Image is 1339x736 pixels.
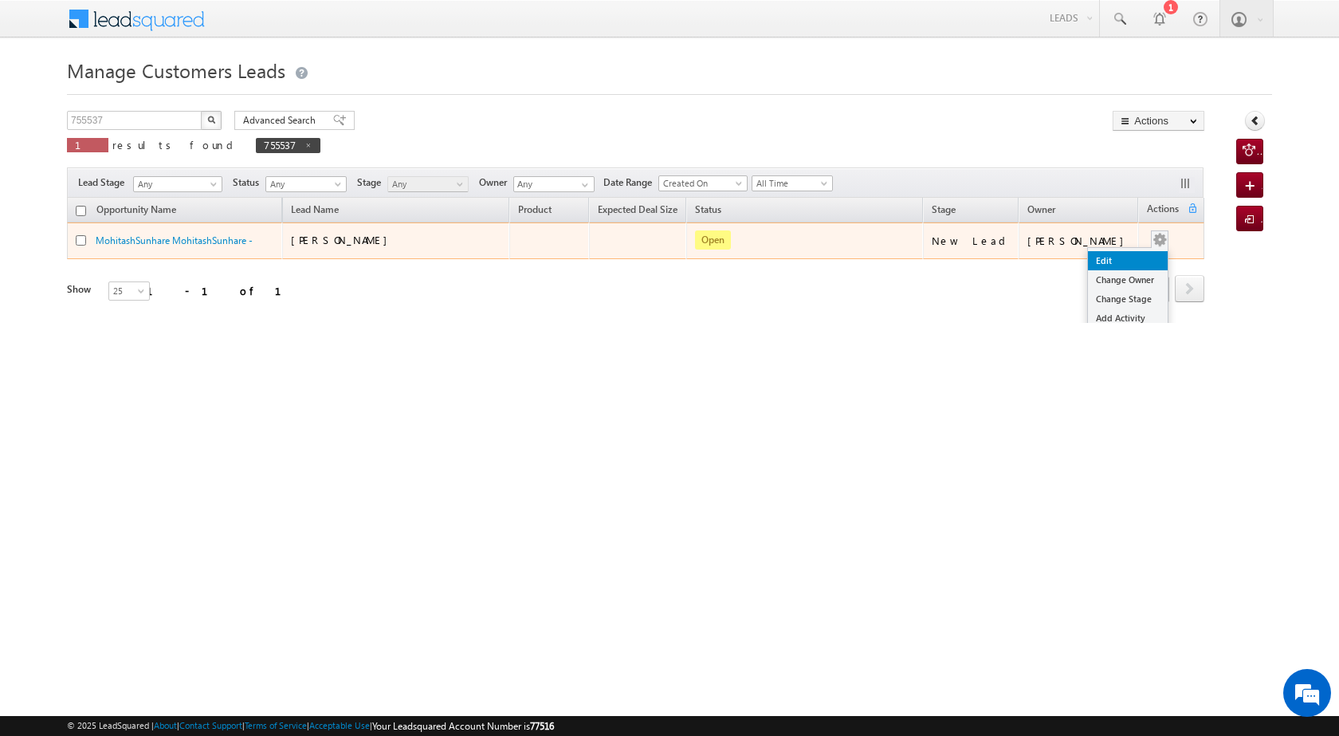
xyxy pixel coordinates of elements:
span: Owner [1027,203,1055,215]
span: next [1175,275,1204,302]
input: Type to Search [513,176,595,192]
span: 755537 [264,138,296,152]
a: Any [265,176,347,192]
textarea: Type your message and hit 'Enter' [21,148,291,478]
span: Advanced Search [243,113,320,128]
a: Contact Support [179,720,242,730]
span: Created On [659,176,742,191]
span: Any [134,177,217,191]
a: Any [133,176,222,192]
span: Lead Name [283,201,347,222]
a: 25 [108,281,150,301]
a: next [1175,277,1204,302]
a: Change Stage [1088,289,1168,309]
div: Show [67,282,96,297]
div: Minimize live chat window [261,8,300,46]
span: Expected Deal Size [598,203,677,215]
span: Any [388,177,464,191]
div: [PERSON_NAME] [1027,234,1132,248]
span: Stage [357,175,387,190]
span: Your Leadsquared Account Number is [372,720,554,732]
span: [PERSON_NAME] [291,233,395,246]
span: Manage Customers Leads [67,57,285,83]
span: Stage [932,203,956,215]
img: Search [207,116,215,124]
a: Add Activity [1088,309,1168,328]
span: Lead Stage [78,175,131,190]
a: Show All Items [573,177,593,193]
span: Product [518,203,552,215]
span: results found [112,138,239,152]
span: Owner [479,175,513,190]
span: All Time [752,176,828,191]
span: Status [233,175,265,190]
span: 1 [75,138,100,152]
button: Actions [1113,111,1204,131]
span: Date Range [603,175,658,190]
a: MohitashSunhare MohitashSunhare - [96,234,253,246]
img: d_60004797649_company_0_60004797649 [27,84,67,104]
a: Created On [658,175,748,191]
input: Check all records [76,206,86,216]
span: 25 [109,284,151,298]
div: Chat with us now [83,84,268,104]
a: Acceptable Use [309,720,370,730]
a: Terms of Service [245,720,307,730]
a: Status [687,201,729,222]
a: Any [387,176,469,192]
div: 1 - 1 of 1 [147,281,300,300]
a: Edit [1088,251,1168,270]
span: © 2025 LeadSquared | | | | | [67,718,554,734]
em: Start Chat [217,491,289,513]
a: Change Owner [1088,270,1168,289]
a: Stage [924,201,964,222]
a: Opportunity Name [88,201,184,222]
span: Opportunity Name [96,203,176,215]
a: All Time [752,175,833,191]
span: 77516 [530,720,554,732]
span: Open [695,230,731,250]
a: About [154,720,177,730]
span: Actions [1139,200,1187,221]
div: New Lead [932,234,1011,248]
a: Expected Deal Size [590,201,685,222]
span: Any [266,177,342,191]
